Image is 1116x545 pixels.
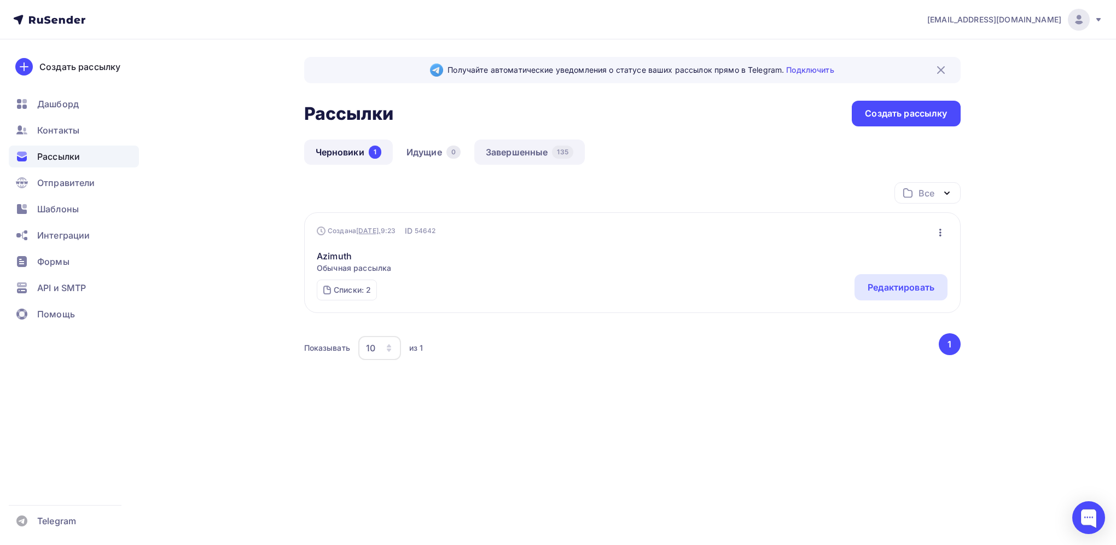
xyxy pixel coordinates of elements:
a: Шаблоны [9,198,139,220]
a: Черновики1 [304,140,393,165]
a: Дашборд [9,93,139,115]
img: Telegram [430,63,443,77]
span: Дашборд [37,97,79,111]
a: Завершенные135 [474,140,585,165]
div: 1 [369,146,381,159]
span: Контакты [37,124,79,137]
div: Создана 9:23 [317,227,396,235]
h2: Рассылки [304,103,394,125]
span: 54642 [415,225,436,236]
span: Помощь [37,308,75,321]
div: 0 [446,146,461,159]
div: Показывать [304,343,350,353]
span: Рассылки [37,150,80,163]
span: [EMAIL_ADDRESS][DOMAIN_NAME] [927,14,1061,25]
a: Идущие0 [395,140,472,165]
div: 10 [366,341,375,355]
div: 135 [552,146,573,159]
div: Создать рассылку [865,107,947,120]
div: Все [919,187,934,200]
span: Интеграции [37,229,90,242]
span: Шаблоны [37,202,79,216]
span: API и SMTP [37,281,86,294]
a: Отправители [9,172,139,194]
span: Обычная рассылка [317,263,391,274]
span: ID [405,225,412,236]
span: Отправители [37,176,95,189]
div: Списки: 2 [334,285,371,295]
div: из 1 [409,343,423,353]
a: Рассылки [9,146,139,167]
button: 10 [358,335,402,361]
tcxspan: Call 05.08.2025, via 3CX [356,227,381,235]
button: Go to page 1 [939,333,961,355]
div: Редактировать [868,281,934,294]
a: Формы [9,251,139,272]
span: Получайте автоматические уведомления о статусе ваших рассылок прямо в Telegram. [447,65,834,76]
span: Формы [37,255,69,268]
a: Подключить [786,65,834,74]
span: Telegram [37,514,76,527]
a: [EMAIL_ADDRESS][DOMAIN_NAME] [927,9,1103,31]
div: Создать рассылку [39,60,120,73]
a: Azimuth [317,250,391,263]
button: Все [894,182,961,204]
a: Контакты [9,119,139,141]
ul: Pagination [937,333,961,355]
